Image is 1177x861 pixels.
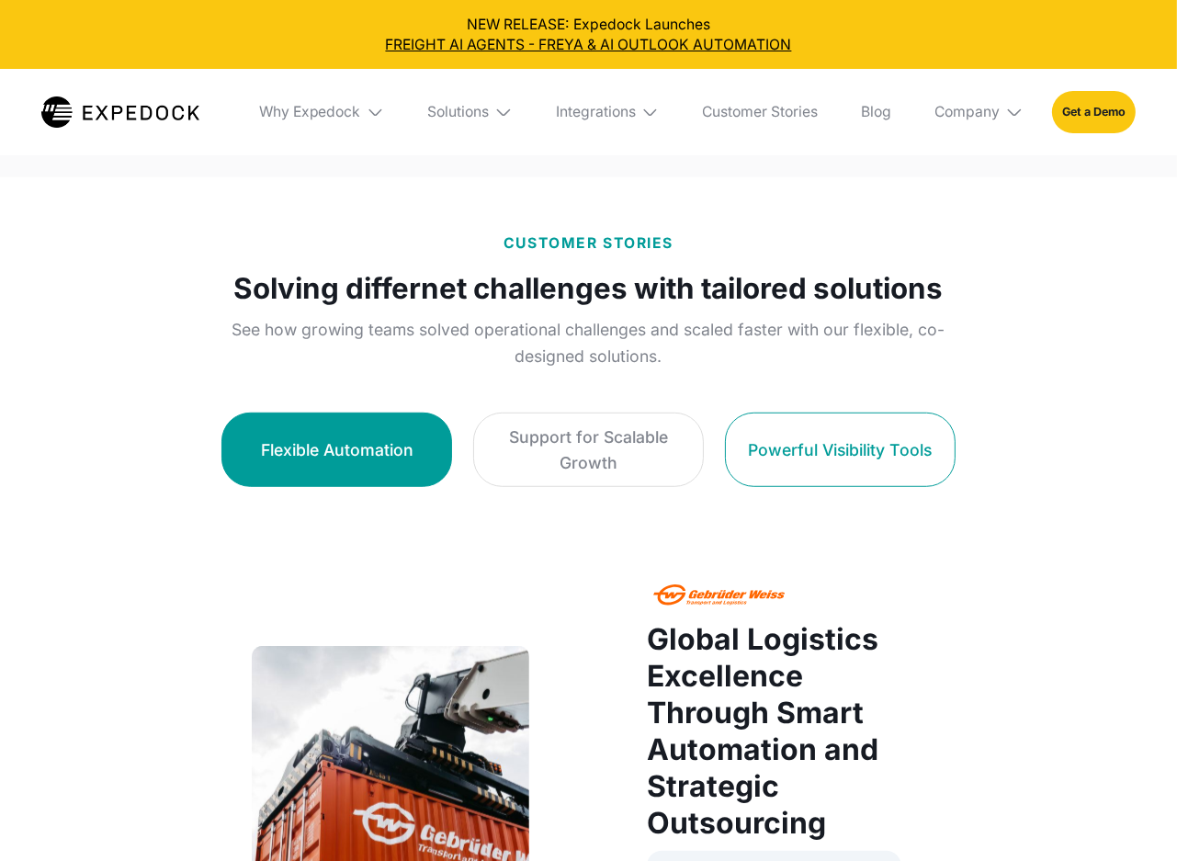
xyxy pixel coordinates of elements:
[847,69,906,155] a: Blog
[504,232,673,255] p: CUSTOMER STORIES
[496,425,681,475] div: Support for Scalable Growth
[1052,91,1136,132] a: Get a Demo
[259,103,361,121] div: Why Expedock
[934,103,1000,121] div: Company
[647,621,878,841] strong: Global Logistics Excellence Through Smart Automation and Strategic Outsourcing
[15,35,1163,55] a: FREIGHT AI AGENTS - FREYA & AI OUTLOOK AUTOMATION
[427,103,489,121] div: Solutions
[748,437,932,462] div: Powerful Visibility Tools
[556,103,636,121] div: Integrations
[208,316,969,370] p: See how growing teams solved operational challenges and scaled faster with our flexible, co-desig...
[15,15,1163,55] div: NEW RELEASE: Expedock Launches
[261,437,413,462] div: Flexible Automation
[234,269,944,309] strong: Solving differnet challenges with tailored solutions
[688,69,832,155] a: Customer Stories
